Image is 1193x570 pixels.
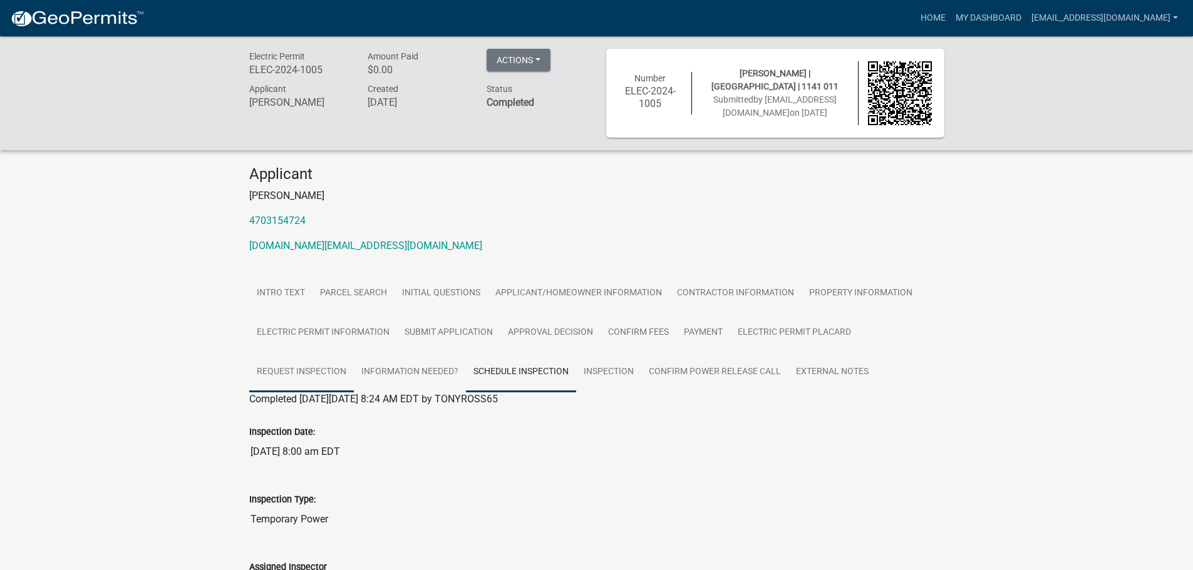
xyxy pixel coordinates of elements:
[500,313,601,353] a: Approval Decision
[397,313,500,353] a: Submit Application
[601,313,676,353] a: Confirm Fees
[730,313,859,353] a: Electric Permit Placard
[249,84,286,94] span: Applicant
[368,64,468,76] h6: $0.00
[868,61,932,125] img: QR code
[249,64,349,76] h6: ELEC-2024-1005
[641,352,788,392] a: Confirm Power Release Call
[368,51,418,61] span: Amount Paid
[802,273,920,313] a: Property Information
[1026,6,1183,30] a: [EMAIL_ADDRESS][DOMAIN_NAME]
[487,49,550,71] button: Actions
[395,273,488,313] a: Initial Questions
[788,352,876,392] a: External Notes
[466,352,576,392] a: Schedule Inspection
[576,352,641,392] a: Inspection
[951,6,1026,30] a: My Dashboard
[634,73,666,83] span: Number
[249,240,482,252] a: [DOMAIN_NAME][EMAIL_ADDRESS][DOMAIN_NAME]
[249,273,312,313] a: Intro Text
[723,94,837,118] span: by [EMAIL_ADDRESS][DOMAIN_NAME]
[368,96,468,108] h6: [DATE]
[249,393,498,405] span: Completed [DATE][DATE] 8:24 AM EDT by TONYROSS65
[249,165,944,183] h4: Applicant
[368,84,398,94] span: Created
[312,273,395,313] a: Parcel search
[249,496,316,504] label: Inspection Type:
[249,352,354,392] a: Request Inspection
[249,188,944,203] p: [PERSON_NAME]
[713,94,837,118] span: Submitted on [DATE]
[249,96,349,108] h6: [PERSON_NAME]
[249,428,315,437] label: Inspection Date:
[487,96,534,108] strong: Completed
[619,85,683,109] h6: ELEC-2024-1005
[676,313,730,353] a: Payment
[916,6,951,30] a: Home
[488,273,669,313] a: Applicant/Homeowner Information
[249,51,305,61] span: Electric Permit
[249,313,397,353] a: Electric Permit Information
[249,215,306,226] a: 4703154724
[354,352,466,392] a: Information Needed?
[669,273,802,313] a: Contractor Information
[711,68,839,91] span: [PERSON_NAME] | [GEOGRAPHIC_DATA] | 1141 011
[487,84,512,94] span: Status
